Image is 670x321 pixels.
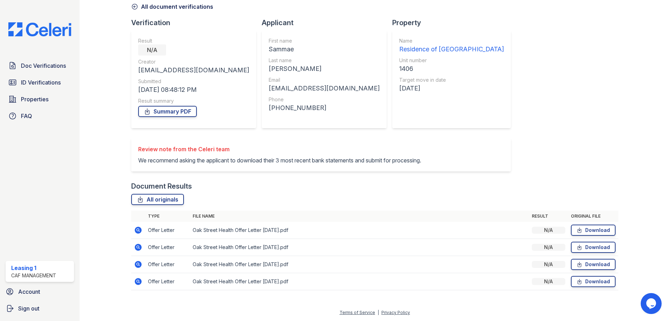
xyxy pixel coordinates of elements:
div: Document Results [131,181,192,191]
th: Result [529,211,568,222]
th: Type [145,211,190,222]
td: Offer Letter [145,256,190,273]
div: Creator [138,58,249,65]
a: Doc Verifications [6,59,74,73]
div: [PHONE_NUMBER] [269,103,380,113]
td: Offer Letter [145,273,190,290]
a: Account [3,285,77,299]
td: Oak Street Health Offer Letter [DATE].pdf [190,273,529,290]
div: N/A [532,244,565,251]
a: Download [571,276,616,287]
td: Offer Letter [145,239,190,256]
div: Email [269,76,380,83]
div: N/A [532,227,565,234]
div: Property [392,18,516,28]
a: Summary PDF [138,106,197,117]
a: Sign out [3,301,77,315]
div: Sammae [269,44,380,54]
iframe: chat widget [641,293,663,314]
img: CE_Logo_Blue-a8612792a0a2168367f1c8372b55b34899dd931a85d93a1a3d3e32e68fde9ad4.png [3,22,77,36]
td: Oak Street Health Offer Letter [DATE].pdf [190,239,529,256]
a: Download [571,242,616,253]
div: Leasing 1 [11,264,56,272]
div: [EMAIL_ADDRESS][DOMAIN_NAME] [269,83,380,93]
div: Residence of [GEOGRAPHIC_DATA] [399,44,504,54]
a: All originals [131,194,184,205]
a: Name Residence of [GEOGRAPHIC_DATA] [399,37,504,54]
span: FAQ [21,112,32,120]
th: Original file [568,211,618,222]
a: FAQ [6,109,74,123]
td: Oak Street Health Offer Letter [DATE].pdf [190,256,529,273]
a: Privacy Policy [381,310,410,315]
span: Account [18,287,40,296]
div: First name [269,37,380,44]
span: ID Verifications [21,78,61,87]
div: Name [399,37,504,44]
td: Offer Letter [145,222,190,239]
div: Result summary [138,97,249,104]
span: Properties [21,95,49,103]
a: Terms of Service [340,310,375,315]
div: N/A [532,278,565,285]
td: Oak Street Health Offer Letter [DATE].pdf [190,222,529,239]
div: 1406 [399,64,504,74]
div: Unit number [399,57,504,64]
a: Properties [6,92,74,106]
span: Sign out [18,304,39,313]
div: Verification [131,18,262,28]
div: Phone [269,96,380,103]
div: N/A [138,44,166,56]
a: ID Verifications [6,75,74,89]
div: [EMAIL_ADDRESS][DOMAIN_NAME] [138,65,249,75]
div: [DATE] 08:48:12 PM [138,85,249,95]
div: Last name [269,57,380,64]
div: Result [138,37,249,44]
a: Download [571,259,616,270]
div: [PERSON_NAME] [269,64,380,74]
div: [DATE] [399,83,504,93]
div: Applicant [262,18,392,28]
div: Target move in date [399,76,504,83]
div: N/A [532,261,565,268]
a: Download [571,225,616,236]
div: Submitted [138,78,249,85]
a: All document verifications [131,2,213,11]
div: Review note from the Celeri team [138,145,421,153]
p: We recommend asking the applicant to download their 3 most recent bank statements and submit for ... [138,156,421,165]
span: Doc Verifications [21,61,66,70]
div: | [378,310,379,315]
th: File name [190,211,529,222]
div: CAF Management [11,272,56,279]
